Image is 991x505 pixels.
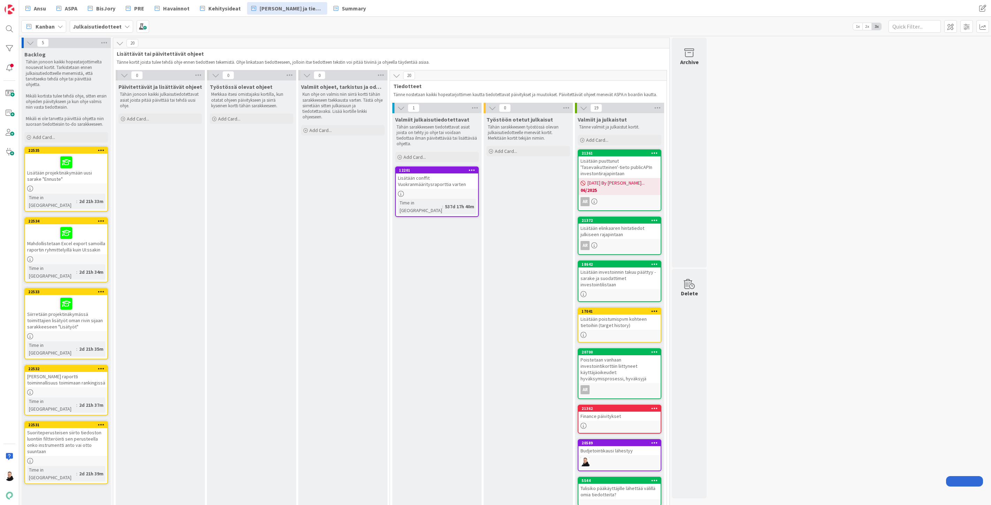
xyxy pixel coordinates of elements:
[578,116,627,123] span: Valmiit ja julkaistut
[578,457,661,466] div: AN
[314,71,325,79] span: 0
[579,124,660,130] p: Tänne valmiit ja julkaistut kortit.
[398,199,442,214] div: Time in [GEOGRAPHIC_DATA]
[578,348,661,399] a: 20700Poistetaan vanhaan investointikorttiin liittyneet käyttäjäoikeudet: hyväksymisprosessi, hyvä...
[117,50,661,57] span: Lisättävät tai päivitettävät ohjeet
[210,83,272,90] span: Työstössä olevat ohjeet
[127,116,149,122] span: Add Card...
[582,406,661,411] div: 21362
[151,2,194,15] a: Havainnot
[24,365,108,415] a: 22532[PERSON_NAME] raportti toiminnallisuus toimimaan rankingissäTime in [GEOGRAPHIC_DATA]:2d 21h...
[399,168,478,173] div: 12201
[211,92,292,109] p: Merkkaa itsesi omistajaksi kortilla, kun otatat ohjeen päivitykseen ja siirrä kyseinen kortti täh...
[24,147,108,212] a: 22535Lisätään projektinäkymään uusi sarake "Ennuste"Time in [GEOGRAPHIC_DATA]:2d 21h 33m
[73,23,122,30] b: Julkaisutiedotteet
[25,295,107,331] div: Siirretään projektinäkymässä toimittajien lisätyöt oman rivin sijaan sarakkeeseen "Lisätyöt"
[120,92,201,109] p: Tähän jonoon kaikki julkaisutiedotettavat asiat joista pitää päivittää tai tehdä uusi ohje.
[581,457,590,466] img: AN
[578,349,661,383] div: 20700Poistetaan vanhaan investointikorttiin liittyneet käyttäjäoikeudet: hyväksymisprosessi, hyvä...
[578,477,661,499] div: 5544Tulisiko pääkäyttäjille lähettää välillä omia tiedotteita?
[76,401,77,409] span: :
[222,71,234,79] span: 0
[33,134,55,140] span: Add Card...
[25,147,107,184] div: 22535Lisätään projektinäkymään uusi sarake "Ennuste"
[27,397,76,413] div: Time in [GEOGRAPHIC_DATA]
[578,440,661,446] div: 20589
[77,345,105,353] div: 2d 21h 35m
[36,22,55,31] span: Kanban
[582,350,661,355] div: 20700
[52,2,82,15] a: ASPA
[578,308,661,330] div: 17041Lisätään poistumispvm kohteen tietoihin (target history)
[77,268,105,276] div: 2d 21h 34m
[76,197,77,205] span: :
[309,127,332,133] span: Add Card...
[25,154,107,184] div: Lisätään projektinäkymään uusi sarake "Ennuste"
[131,71,143,79] span: 0
[27,466,76,481] div: Time in [GEOGRAPHIC_DATA]
[853,23,862,30] span: 1x
[582,478,661,483] div: 5544
[26,116,107,127] p: Mikäli ei ole tarvetta päivittää ohjetta niin suoraan tiedotteisiin to-do sarakkeeseen.
[25,218,107,254] div: 22534Mahdollistetaan Excel export samoilla raportin ryhmittelyillä kuin UI:ssakin
[582,441,661,445] div: 20589
[578,314,661,330] div: Lisätään poistumispvm kohteen tietoihin (target history)
[77,401,105,409] div: 2d 21h 37m
[208,4,241,13] span: Kehitysideat
[578,446,661,455] div: Budjetointikausi lähestyy
[578,484,661,499] div: Tulisiko pääkäyttäjille lähettää välillä omia tiedotteita?
[578,267,661,289] div: Lisätään investoinnin takuu päättyy -sarake ja suodattimet investointilistaan
[77,470,105,477] div: 2d 21h 39m
[24,288,108,359] a: 22533Siirretään projektinäkymässä toimittajien lisätyöt oman rivin sijaan sarakkeeseen "Lisätyöt"...
[25,289,107,295] div: 22533
[397,124,477,147] p: Tähän sarakkeeseen tiedotettavat asiat joista on tehty jo ohje tai voidaan tiedottaa ilman päivit...
[578,308,661,314] div: 17041
[862,23,872,30] span: 2x
[587,179,645,187] span: [DATE] By [PERSON_NAME]...
[578,217,661,239] div: 21372Lisätään elinkaaren hintatiedot julkiseen rajapintaan
[26,59,107,87] p: Tähän jonoon kaikki hopeatarjottimelta nousevat kortit. Tarkistetaan ennen julkaisutiedotteelle m...
[578,385,661,394] div: AR
[495,148,517,154] span: Add Card...
[680,58,699,66] div: Archive
[25,224,107,254] div: Mahdollistetaan Excel export samoilla raportin ryhmittelyillä kuin UI:ssakin
[342,4,366,13] span: Summary
[578,405,661,434] a: 21362Finance päivitykset
[578,440,661,455] div: 20589Budjetointikausi lähestyy
[25,372,107,387] div: [PERSON_NAME] raportti toiminnallisuus toimimaan rankingissä
[5,471,14,481] img: AN
[25,422,107,428] div: 22531
[486,116,553,123] span: Työstöön otetut julkaisut
[25,366,107,372] div: 22532
[163,4,190,13] span: Havainnot
[96,4,115,13] span: BisJory
[578,241,661,250] div: AR
[578,477,661,484] div: 5544
[404,154,426,160] span: Add Card...
[118,83,202,90] span: Päivitettävät ja lisättävät ohjeet
[126,39,138,47] span: 20
[499,104,511,112] span: 0
[28,422,107,427] div: 22531
[302,92,383,120] p: Kun ohje on valmis niin siirrä kortti tähän sarakkeeseen tsekkausta varten. Tästä ohje siirretään...
[578,412,661,421] div: Finance päivitykset
[578,261,661,289] div: 18642Lisätään investoinnin takuu päättyy -sarake ja suodattimet investointilistaan
[76,470,77,477] span: :
[578,150,661,156] div: 21361
[28,219,107,224] div: 22534
[581,385,590,394] div: AR
[260,4,323,13] span: [PERSON_NAME] ja tiedotteet
[24,421,108,484] a: 22531Suoriteperusteisen siirto tiedoston luontiin filtteröinti sen perusteella onko instrumentti ...
[76,268,77,276] span: :
[403,71,415,80] span: 20
[586,137,608,143] span: Add Card...
[578,149,661,211] a: 21361Lisätään puuttunut 'Tasevaikutteinen'-tieto publicAPIn investontirajapintaan[DATE] By [PERSO...
[578,156,661,178] div: Lisätään puuttunut 'Tasevaikutteinen'-tieto publicAPIn investontirajapintaan
[582,309,661,314] div: 17041
[578,150,661,178] div: 21361Lisätään puuttunut 'Tasevaikutteinen'-tieto publicAPIn investontirajapintaan
[581,241,590,250] div: AR
[24,51,46,58] span: Backlog
[578,355,661,383] div: Poistetaan vanhaan investointikorttiin liittyneet käyttäjäoikeudet: hyväksymisprosessi, hyväksyjä
[578,197,661,206] div: AR
[393,83,658,90] span: Tiedotteet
